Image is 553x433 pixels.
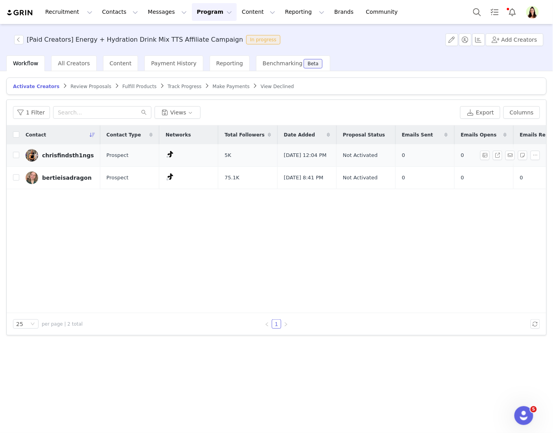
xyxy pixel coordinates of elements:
[213,84,250,89] span: Make Payments
[225,174,239,182] span: 75.1K
[110,60,132,66] span: Content
[531,406,537,413] span: 5
[26,149,94,162] a: chrisfindsth1ngs
[216,60,243,66] span: Reporting
[151,60,197,66] span: Payment History
[26,171,94,184] a: bertieisadragon
[361,3,406,21] a: Community
[262,319,272,329] li: Previous Page
[280,3,329,21] button: Reporting
[526,6,539,18] img: 8bf08dd3-0017-4ffe-b06d-d651d356d6cf.png
[13,84,59,89] span: Activate Creators
[461,131,497,138] span: Emails Opens
[13,60,38,66] span: Workflow
[58,60,90,66] span: All Creators
[42,321,83,328] span: per page | 2 total
[460,106,500,119] button: Export
[16,320,23,328] div: 25
[225,151,231,159] span: 5K
[265,322,269,327] i: icon: left
[143,3,192,21] button: Messages
[402,151,405,159] span: 0
[27,35,243,44] h3: [Paid Creators] Energy + Hydration Drink Mix TTS Affiliate Campaign
[402,131,433,138] span: Emails Sent
[107,174,129,182] span: Prospect
[246,35,280,44] span: In progress
[263,60,302,66] span: Benchmarking
[30,322,35,327] i: icon: down
[461,151,464,159] span: 0
[522,6,547,18] button: Profile
[402,174,405,182] span: 0
[281,319,291,329] li: Next Page
[13,106,50,119] button: 1 Filter
[284,322,288,327] i: icon: right
[6,9,34,17] img: grin logo
[98,3,143,21] button: Contacts
[284,151,327,159] span: [DATE] 12:04 PM
[141,110,147,115] i: icon: search
[343,151,378,159] span: Not Activated
[468,3,486,21] button: Search
[261,84,294,89] span: View Declined
[42,175,92,181] div: bertieisadragon
[237,3,280,21] button: Content
[26,171,38,184] img: 4748f98d-272c-4706-8af9-668419b97fce.jpg
[284,131,315,138] span: Date Added
[41,3,97,21] button: Recruitment
[26,131,46,138] span: Contact
[503,106,540,119] button: Columns
[107,151,129,159] span: Prospect
[122,84,157,89] span: Fulfill Products
[272,320,281,328] a: 1
[42,152,94,158] div: chrisfindsth1ngs
[514,406,533,425] iframe: Intercom live chat
[155,106,201,119] button: Views
[486,3,503,21] a: Tasks
[14,35,284,44] span: [object Object]
[284,174,323,182] span: [DATE] 8:41 PM
[70,84,111,89] span: Review Proposals
[192,3,237,21] button: Program
[461,174,464,182] span: 0
[505,151,518,160] span: Send Email
[166,131,191,138] span: Networks
[272,319,281,329] li: 1
[168,84,201,89] span: Track Progress
[225,131,265,138] span: Total Followers
[343,131,385,138] span: Proposal Status
[308,61,319,66] div: Beta
[26,149,38,162] img: 8d91e250-98d9-4c83-9513-a502186759a8.jpg
[343,174,378,182] span: Not Activated
[330,3,361,21] a: Brands
[107,131,141,138] span: Contact Type
[486,33,544,46] button: Add Creators
[504,3,521,21] button: Notifications
[53,106,151,119] input: Search...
